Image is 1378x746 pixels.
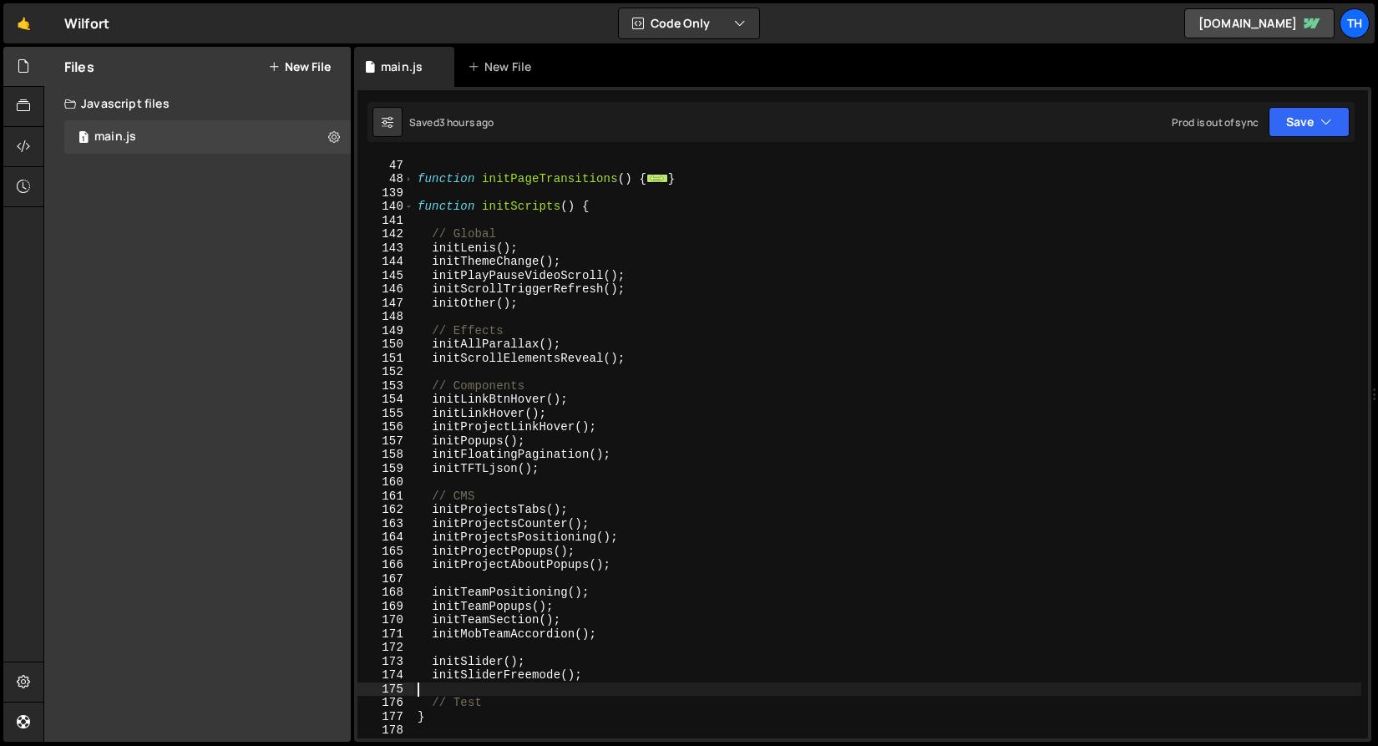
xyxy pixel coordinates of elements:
div: 16468/44594.js [64,120,351,154]
div: 149 [357,324,414,338]
span: 1 [79,132,89,145]
div: 155 [357,407,414,421]
button: Save [1269,107,1350,137]
div: main.js [381,58,423,75]
h2: Files [64,58,94,76]
div: 147 [357,297,414,311]
div: 166 [357,558,414,572]
div: 140 [357,200,414,214]
div: 172 [357,641,414,655]
div: 169 [357,600,414,614]
div: 170 [357,613,414,627]
div: 164 [357,530,414,545]
div: 157 [357,434,414,449]
div: main.js [94,129,136,145]
div: 151 [357,352,414,366]
div: 161 [357,490,414,504]
div: 148 [357,310,414,324]
div: 167 [357,572,414,586]
a: 🤙 [3,3,44,43]
div: Javascript files [44,87,351,120]
div: 142 [357,227,414,241]
div: 159 [357,462,414,476]
div: 173 [357,655,414,669]
div: Saved [409,115,494,129]
div: 163 [357,517,414,531]
div: 139 [357,186,414,200]
div: 160 [357,475,414,490]
div: New File [468,58,538,75]
div: 174 [357,668,414,683]
div: 3 hours ago [439,115,494,129]
div: 158 [357,448,414,462]
div: Wilfort [64,13,109,33]
div: 156 [357,420,414,434]
a: [DOMAIN_NAME] [1184,8,1335,38]
div: 144 [357,255,414,269]
div: 175 [357,683,414,697]
div: 177 [357,710,414,724]
div: 154 [357,393,414,407]
div: 152 [357,365,414,379]
div: 165 [357,545,414,559]
span: ... [646,174,668,183]
div: 48 [357,172,414,186]
div: 176 [357,696,414,710]
div: 146 [357,282,414,297]
div: Prod is out of sync [1172,115,1259,129]
div: 153 [357,379,414,393]
a: Th [1340,8,1370,38]
div: 178 [357,723,414,738]
div: 47 [357,159,414,173]
div: 145 [357,269,414,283]
div: 162 [357,503,414,517]
button: Code Only [619,8,759,38]
div: 171 [357,627,414,642]
div: 150 [357,337,414,352]
div: 168 [357,586,414,600]
div: 143 [357,241,414,256]
button: New File [268,60,331,74]
div: 141 [357,214,414,228]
